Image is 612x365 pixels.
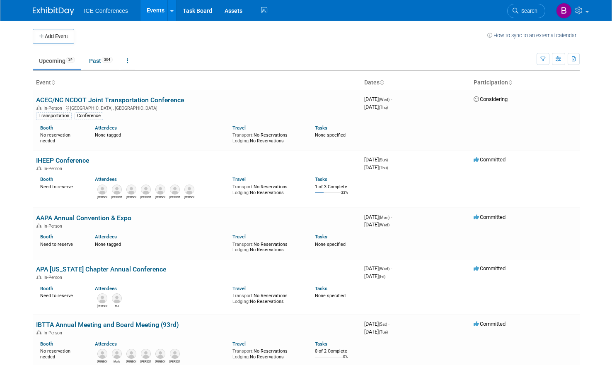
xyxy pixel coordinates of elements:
[36,166,41,170] img: In-Person Event
[364,321,389,327] span: [DATE]
[97,349,107,359] img: Michael Davis
[315,348,358,354] div: 0 of 2 Complete
[232,247,250,252] span: Lodging:
[169,359,180,364] div: Jesse Forst
[66,57,75,63] span: 24
[315,341,327,347] a: Tasks
[36,96,184,104] a: ACEC/NC NCDOT Joint Transportation Conference
[44,275,65,280] span: In-Person
[97,303,107,308] div: Erin Musiol
[126,349,136,359] img: Wendy Griffin
[232,131,302,144] div: No Reservations No Reservations
[232,293,254,298] span: Transport:
[155,195,165,199] div: Matthew Warriner
[341,190,348,202] td: 33%
[95,240,226,247] div: None tagged
[364,273,385,279] span: [DATE]
[36,321,179,329] a: IBTTA Annual Meeting and Board Meeting (93rd)
[474,265,506,271] span: Committed
[379,330,388,334] span: (Tue)
[40,341,53,347] a: Booth
[232,240,302,253] div: No Reservations No Reservations
[44,223,65,229] span: In-Person
[40,234,53,240] a: Booth
[391,265,392,271] span: -
[380,79,384,86] a: Sort by Start Date
[111,195,122,199] div: John-Mark Palacios
[474,321,506,327] span: Committed
[184,185,194,195] img: Walker Burt
[391,214,392,220] span: -
[95,125,117,131] a: Attendees
[97,195,107,199] div: Sam Worthy
[232,348,254,354] span: Transport:
[155,185,165,195] img: Matthew Warriner
[40,182,83,190] div: Need to reserve
[112,293,122,303] img: MJ Javadinasr
[364,221,389,228] span: [DATE]
[379,322,387,327] span: (Sat)
[232,341,246,347] a: Travel
[51,79,55,86] a: Sort by Event Name
[315,286,327,291] a: Tasks
[508,79,512,86] a: Sort by Participation Type
[169,195,180,199] div: Nicole Cox
[36,156,89,164] a: IHEEP Conference
[36,106,41,110] img: In-Person Event
[33,53,81,69] a: Upcoming24
[232,125,246,131] a: Travel
[232,132,254,138] span: Transport:
[83,53,119,69] a: Past304
[36,112,72,120] div: Transportation
[379,215,389,220] span: (Mon)
[40,131,83,144] div: No reservation needed
[315,176,327,182] a: Tasks
[36,275,41,279] img: In-Person Event
[364,164,388,170] span: [DATE]
[44,106,65,111] span: In-Person
[364,104,388,110] span: [DATE]
[361,76,470,90] th: Dates
[232,354,250,360] span: Lodging:
[232,291,302,304] div: No Reservations No Reservations
[40,286,53,291] a: Booth
[232,182,302,195] div: No Reservations No Reservations
[141,185,151,195] img: Zack McLellan
[95,341,117,347] a: Attendees
[379,97,389,102] span: (Wed)
[44,330,65,336] span: In-Person
[36,223,41,228] img: In-Person Event
[184,195,194,199] div: Walker Burt
[97,359,107,364] div: Michael Davis
[40,291,83,299] div: Need to reserve
[40,125,53,131] a: Booth
[487,32,580,38] a: How to sync to an external calendar...
[102,57,113,63] span: 304
[84,7,128,14] span: ICE Conferences
[379,158,388,162] span: (Sun)
[391,96,392,102] span: -
[364,156,390,163] span: [DATE]
[95,176,117,182] a: Attendees
[389,156,390,163] span: -
[126,185,136,195] img: Andrew Poszich
[40,176,53,182] a: Booth
[364,265,392,271] span: [DATE]
[364,214,392,220] span: [DATE]
[232,242,254,247] span: Transport:
[140,195,151,199] div: Zack McLellan
[155,349,165,359] img: Josh McRae
[232,176,246,182] a: Travel
[36,265,166,273] a: APA [US_STATE] Chapter Annual Conference
[112,349,122,359] img: Mark Hicks
[388,321,389,327] span: -
[126,195,136,199] div: Andrew Poszich
[232,234,246,240] a: Travel
[112,185,122,195] img: John-Mark Palacios
[36,104,358,111] div: [GEOGRAPHIC_DATA], [GEOGRAPHIC_DATA]
[315,293,346,298] span: None specified
[232,138,250,144] span: Lodging:
[33,29,74,44] button: Add Event
[474,156,506,163] span: Committed
[141,349,151,359] img: Francis Tang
